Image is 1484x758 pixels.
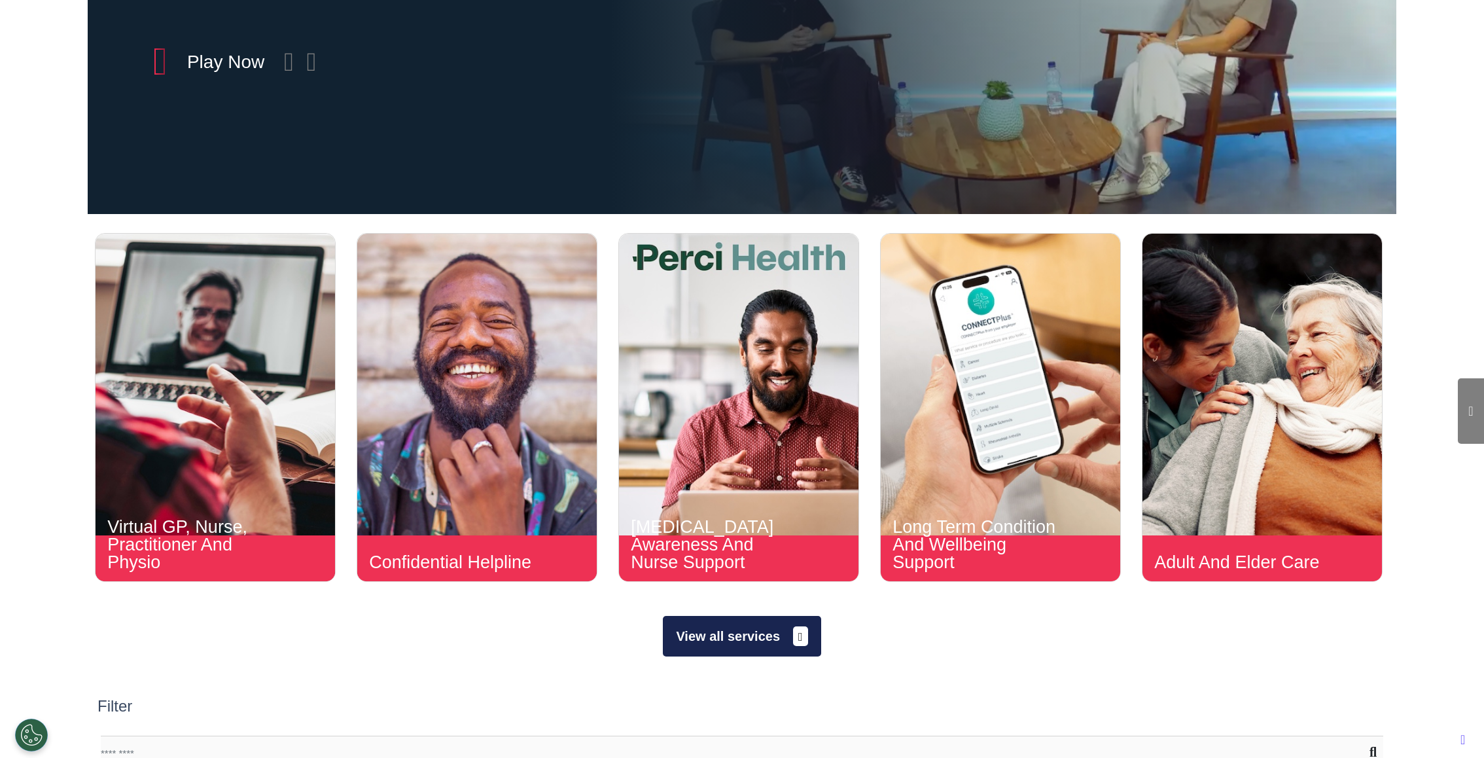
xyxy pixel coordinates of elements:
[97,697,132,716] h2: Filter
[631,518,798,571] div: [MEDICAL_DATA] Awareness And Nurse Support
[187,48,264,76] div: Play Now
[369,554,537,571] div: Confidential Helpline
[663,616,821,657] button: View all services
[892,518,1060,571] div: Long Term Condition And Wellbeing Support
[15,719,48,751] button: Open Preferences
[1154,554,1322,571] div: Adult And Elder Care
[107,518,275,571] div: Virtual GP, Nurse, Practitioner And Physio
